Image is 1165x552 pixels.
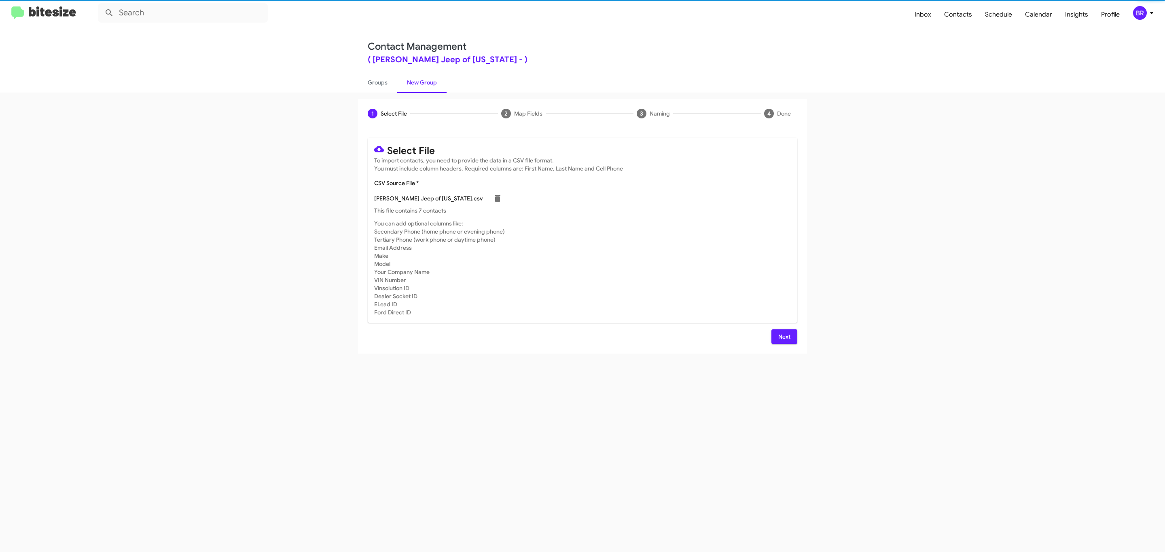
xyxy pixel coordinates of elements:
[374,144,791,155] mat-card-title: Select File
[374,206,791,215] p: This file contains 7 contacts
[374,179,419,187] label: CSV Source File *
[1095,3,1126,26] a: Profile
[771,329,797,344] button: Next
[368,40,466,53] a: Contact Management
[1133,6,1147,20] div: BR
[908,3,938,26] a: Inbox
[374,156,791,173] mat-card-subtitle: To import contacts, you need to provide the data in a CSV file format. You must include column he...
[979,3,1019,26] a: Schedule
[778,329,791,344] span: Next
[368,56,797,64] div: ( [PERSON_NAME] Jeep of [US_STATE] - )
[374,194,483,202] p: [PERSON_NAME] Jeep of [US_STATE].csv
[1019,3,1059,26] a: Calendar
[938,3,979,26] a: Contacts
[98,3,268,23] input: Search
[1059,3,1095,26] a: Insights
[1126,6,1156,20] button: BR
[358,72,397,93] a: Groups
[397,72,447,93] a: New Group
[374,219,791,316] mat-card-subtitle: You can add optional columns like: Secondary Phone (home phone or evening phone) Tertiary Phone (...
